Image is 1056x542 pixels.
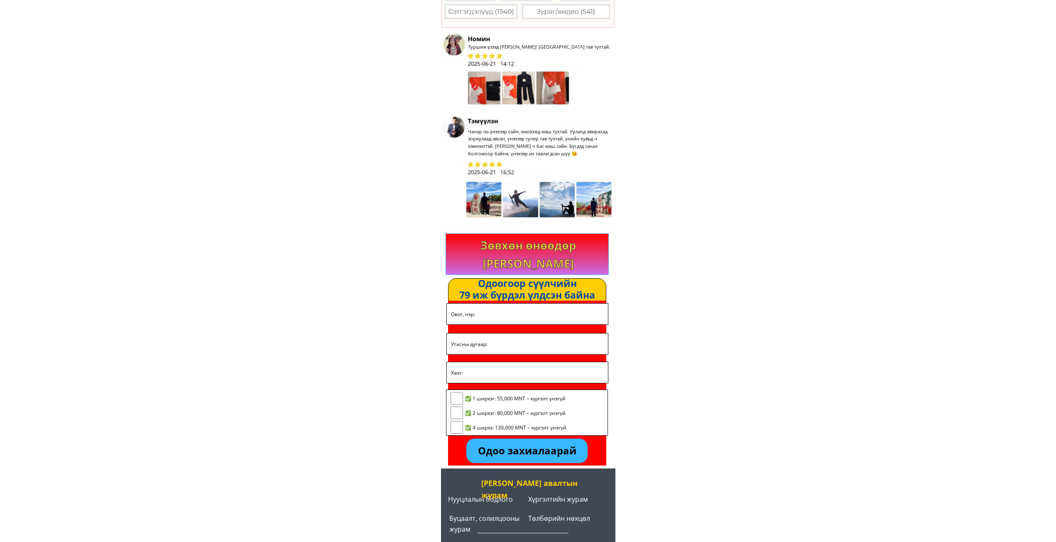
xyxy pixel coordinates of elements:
span: ✅ 4 ширхэ: 139,000 MNT – хүргэлт үнэгүй [465,424,566,432]
div: [PERSON_NAME] авалтын журам [481,477,585,501]
h2: Төлбөрийн нөхцөл [528,513,610,524]
input: Утасны дугаар: [449,334,606,354]
h3: Туршиж үзээд [PERSON_NAME]! [GEOGRAPHIC_DATA] тав тухтай. [468,43,615,51]
div: Зөвхөн өнөөдөр [PERSON_NAME] [461,236,596,272]
div: Одоогоор сүүлчийн 79 иж бүрдэл үлдсэн байна [423,278,632,301]
input: Хаяг: [449,362,606,383]
h3: Чанар нь үнэхээр сайн, өмсөхөд маш тухтай. Ууланд авирахад зориулаад авсан, үнэхээр супер тав тух... [468,128,612,157]
h2: Нууцлалын бодлого [448,494,522,505]
p: Одоо захиалаарай [466,439,588,463]
input: Овог, нэр: [449,304,606,324]
span: ✅ 1 ширхэг: 55,000 MNT – хүргэлт үнэгүй [465,395,566,402]
h2: Хүргэлтийн журам [528,494,607,505]
span: ✅ 2 ширхэг: 80,000 MNT – хүргэлт үнэгүй [465,409,566,417]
